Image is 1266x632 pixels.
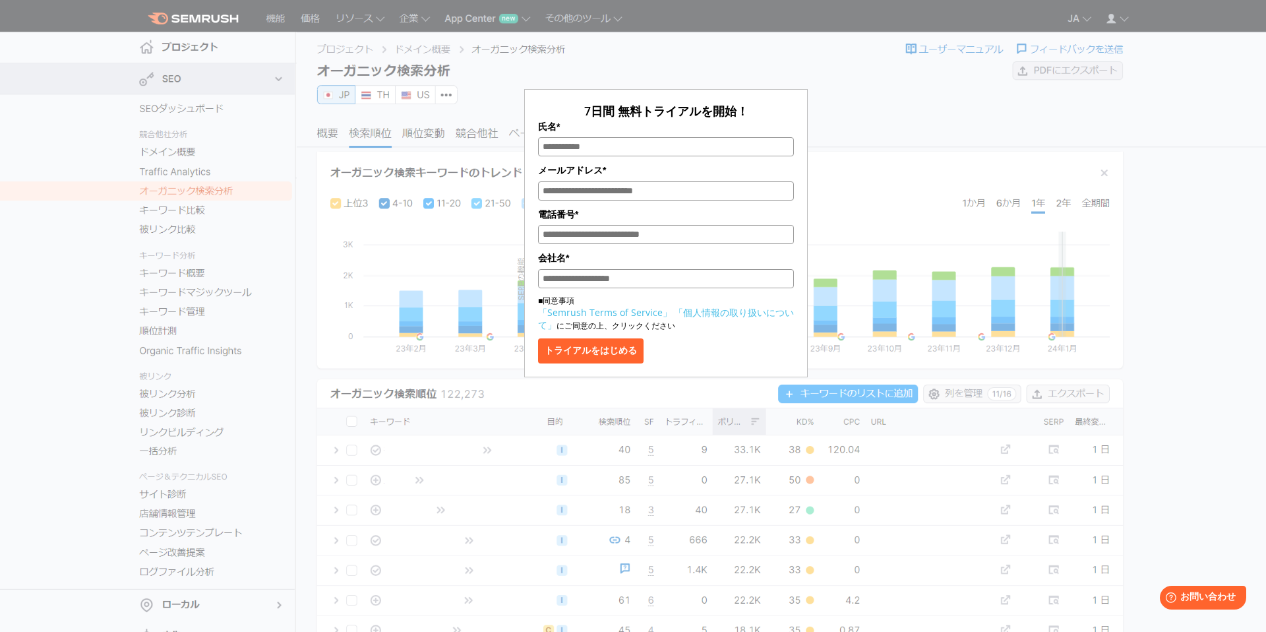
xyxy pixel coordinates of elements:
label: 電話番号* [538,207,794,222]
iframe: Help widget launcher [1149,581,1251,617]
a: 「Semrush Terms of Service」 [538,306,672,319]
a: 「個人情報の取り扱いについて」 [538,306,794,331]
p: ■同意事項 にご同意の上、クリックください [538,295,794,332]
label: メールアドレス* [538,163,794,177]
button: トライアルをはじめる [538,338,644,363]
span: 7日間 無料トライアルを開始！ [584,103,748,119]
